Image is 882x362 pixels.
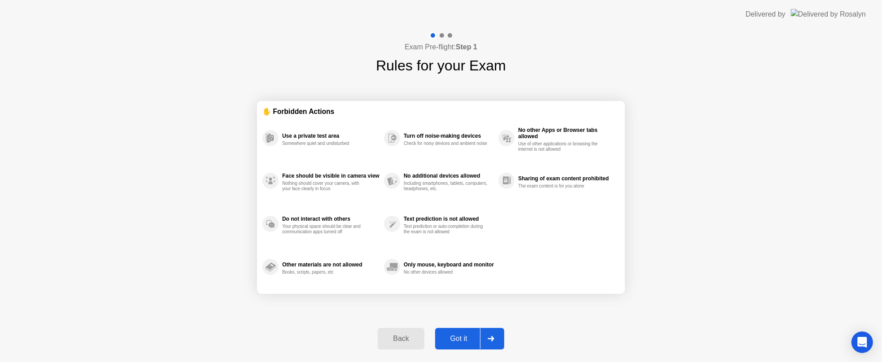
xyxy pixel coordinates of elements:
[404,270,489,275] div: No other devices allowed
[282,262,380,268] div: Other materials are not allowed
[518,141,603,152] div: Use of other applications or browsing the internet is not allowed
[851,331,873,353] div: Open Intercom Messenger
[282,270,367,275] div: Books, scripts, papers, etc
[404,216,494,222] div: Text prediction is not allowed
[404,141,489,146] div: Check for noisy devices and ambient noise
[282,133,380,139] div: Use a private test area
[435,328,504,349] button: Got it
[404,181,489,192] div: Including smartphones, tablets, computers, headphones, etc.
[746,9,786,20] div: Delivered by
[518,183,603,189] div: The exam content is for you alone
[405,42,477,52] h4: Exam Pre-flight:
[282,141,367,146] div: Somewhere quiet and undisturbed
[404,262,494,268] div: Only mouse, keyboard and monitor
[282,216,380,222] div: Do not interact with others
[262,106,620,117] div: ✋ Forbidden Actions
[438,335,480,343] div: Got it
[404,173,494,179] div: No additional devices allowed
[518,175,615,182] div: Sharing of exam content prohibited
[282,224,367,235] div: Your physical space should be clear and communication apps turned off
[380,335,421,343] div: Back
[791,9,866,19] img: Delivered by Rosalyn
[404,133,494,139] div: Turn off noise-making devices
[376,55,506,76] h1: Rules for your Exam
[404,224,489,235] div: Text prediction or auto-completion during the exam is not allowed
[282,173,380,179] div: Face should be visible in camera view
[518,127,615,140] div: No other Apps or Browser tabs allowed
[378,328,424,349] button: Back
[282,181,367,192] div: Nothing should cover your camera, with your face clearly in focus
[456,43,477,51] b: Step 1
